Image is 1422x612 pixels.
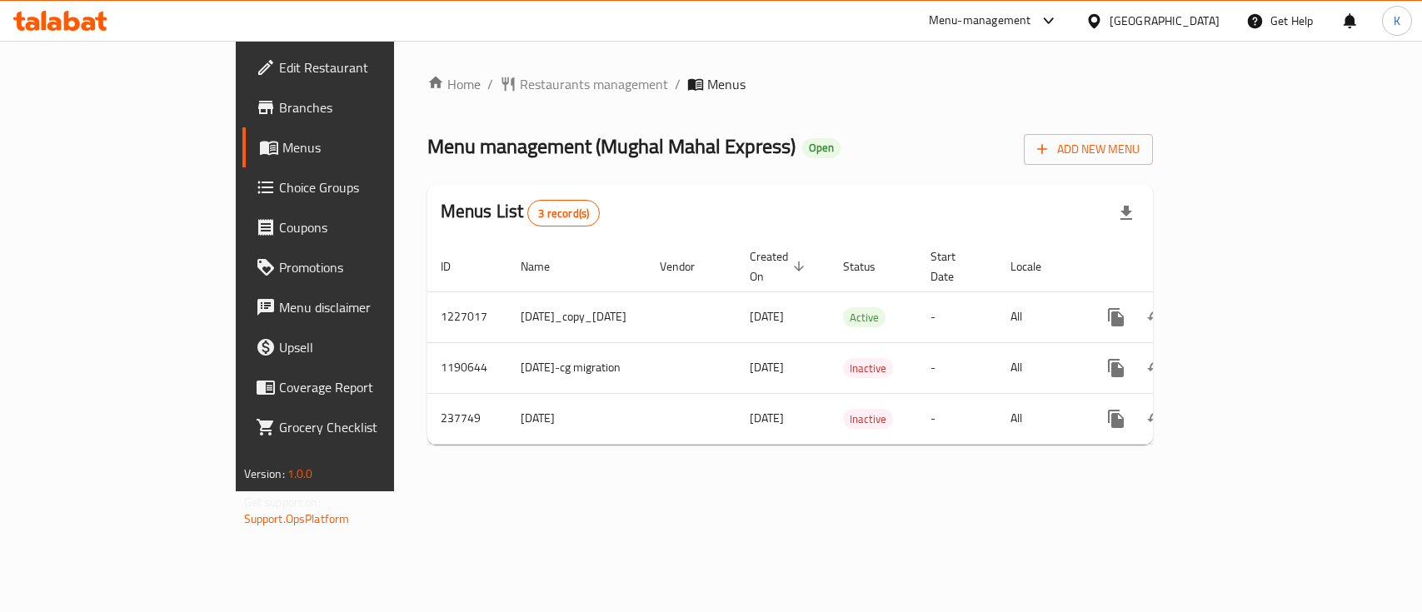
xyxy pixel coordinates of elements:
[441,256,472,276] span: ID
[1136,348,1176,388] button: Change Status
[843,308,886,327] span: Active
[675,74,681,94] li: /
[1136,297,1176,337] button: Change Status
[843,409,893,429] div: Inactive
[843,359,893,378] span: Inactive
[1010,256,1063,276] span: Locale
[527,200,600,226] div: Total records count
[242,127,473,167] a: Menus
[802,138,841,158] div: Open
[1096,297,1136,337] button: more
[750,407,784,429] span: [DATE]
[282,137,460,157] span: Menus
[750,306,784,327] span: [DATE]
[279,257,460,277] span: Promotions
[1096,348,1136,388] button: more
[843,256,897,276] span: Status
[707,74,746,94] span: Menus
[242,207,473,247] a: Coupons
[487,74,493,94] li: /
[507,342,646,393] td: [DATE]-cg migration
[843,358,893,378] div: Inactive
[441,199,600,226] h2: Menus List
[279,297,460,317] span: Menu disclaimer
[660,256,716,276] span: Vendor
[244,491,321,513] span: Get support on:
[242,407,473,447] a: Grocery Checklist
[279,377,460,397] span: Coverage Report
[997,342,1083,393] td: All
[279,57,460,77] span: Edit Restaurant
[427,74,1154,94] nav: breadcrumb
[929,11,1031,31] div: Menu-management
[750,246,810,286] span: Created On
[242,287,473,327] a: Menu disclaimer
[287,463,313,485] span: 1.0.0
[279,97,460,117] span: Branches
[244,508,350,530] a: Support.OpsPlatform
[997,291,1083,342] td: All
[843,307,886,327] div: Active
[427,127,796,165] span: Menu management ( Mughal Mahal Express )
[242,167,473,207] a: Choice Groups
[750,356,784,378] span: [DATE]
[507,393,646,444] td: [DATE]
[427,241,1270,445] table: enhanced table
[802,141,841,155] span: Open
[242,327,473,367] a: Upsell
[244,463,285,485] span: Version:
[843,410,893,429] span: Inactive
[528,206,599,221] span: 3 record(s)
[520,74,668,94] span: Restaurants management
[997,393,1083,444] td: All
[1136,399,1176,439] button: Change Status
[242,367,473,407] a: Coverage Report
[507,291,646,342] td: [DATE]_copy_[DATE]
[1096,399,1136,439] button: more
[931,246,977,286] span: Start Date
[279,417,460,437] span: Grocery Checklist
[279,337,460,357] span: Upsell
[1083,241,1270,292] th: Actions
[1110,12,1220,30] div: [GEOGRAPHIC_DATA]
[917,291,997,342] td: -
[242,47,473,87] a: Edit Restaurant
[279,217,460,237] span: Coupons
[242,247,473,287] a: Promotions
[917,393,997,444] td: -
[917,342,997,393] td: -
[500,74,668,94] a: Restaurants management
[1106,193,1146,233] div: Export file
[1037,139,1140,160] span: Add New Menu
[521,256,571,276] span: Name
[242,87,473,127] a: Branches
[1394,12,1400,30] span: K
[1024,134,1153,165] button: Add New Menu
[279,177,460,197] span: Choice Groups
